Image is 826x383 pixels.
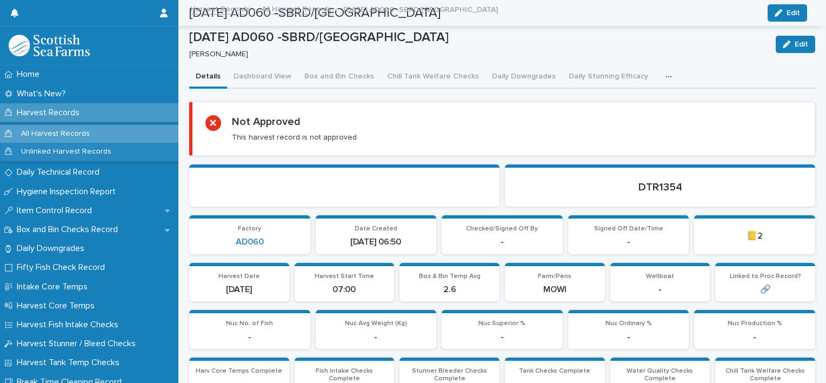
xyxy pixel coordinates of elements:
button: Dashboard View [227,66,298,89]
span: Nuc No. of Fish [226,320,273,327]
p: Box and Bin Checks Record [12,224,126,235]
p: DTR1354 [518,181,802,194]
a: Harvest Records [190,2,250,15]
p: What's New? [12,89,75,99]
p: Daily Downgrades [12,243,93,254]
span: Fish Intake Checks Complete [316,368,373,382]
p: - [617,285,704,295]
p: Harvest Fish Intake Checks [12,320,127,330]
p: - [196,332,304,342]
p: 2.6 [406,285,493,295]
p: Harvest Records [12,108,88,118]
span: Tank Checks Complete [519,368,590,374]
p: - [701,332,809,342]
p: 07:00 [301,285,388,295]
a: All Harvest Records [262,2,331,15]
p: Home [12,69,48,80]
button: Chill Tank Welfare Checks [381,66,485,89]
span: Factory [238,226,261,232]
span: Checked/Signed Off By [466,226,538,232]
span: Nuc Superior % [478,320,525,327]
span: Nuc Avg Weight (Kg) [345,320,407,327]
p: All Harvest Records [12,129,98,138]
p: This harvest record is not approved [232,133,357,142]
span: Linked to Proc Record? [730,273,801,280]
h2: Not Approved [232,115,301,128]
span: Date Created [355,226,397,232]
span: Harv Core Temps Complete [196,368,282,374]
img: mMrefqRFQpe26GRNOUkG [9,35,90,56]
span: Stunner Bleeder Checks Complete [412,368,487,382]
p: Harvest Core Temps [12,301,103,311]
p: - [448,237,556,247]
span: Farm/Pens [538,273,571,280]
span: Wellboat [646,273,674,280]
span: Box & Bin Temp Avg [419,273,481,280]
p: 📒2 [701,231,809,241]
p: - [575,332,683,342]
span: Harvest Date [218,273,260,280]
p: MOWI [511,285,598,295]
p: Unlinked Harvest Records [12,147,120,156]
p: [DATE] AD060 -SBRD/[GEOGRAPHIC_DATA] [189,30,767,45]
span: Signed Off Date/Time [594,226,663,232]
button: Details [189,66,227,89]
p: [DATE] [196,285,283,295]
span: Water Quality Checks Complete [627,368,693,382]
p: Daily Technical Record [12,167,108,177]
button: Edit [776,36,815,53]
p: [DATE] AD060 -SBRD/[GEOGRAPHIC_DATA] [343,3,498,15]
button: Daily Downgrades [485,66,562,89]
p: [PERSON_NAME] [189,50,763,59]
span: Nuc Production % [728,320,782,327]
span: Chill Tank Welfare Checks Complete [725,368,805,382]
button: Daily Stunning Efficacy [562,66,655,89]
p: Fifty Fish Check Record [12,262,114,273]
p: Harvest Stunner / Bleed Checks [12,339,144,349]
span: Nuc Ordinary % [605,320,652,327]
button: Box and Bin Checks [298,66,381,89]
p: 🔗 [722,285,809,295]
p: - [448,332,556,342]
p: Hygiene Inspection Report [12,187,124,197]
p: Harvest Tank Temp Checks [12,358,128,368]
p: - [575,237,683,247]
span: Edit [795,41,808,48]
p: Intake Core Temps [12,282,96,292]
span: Harvest Start Time [315,273,374,280]
p: [DATE] 06:50 [322,237,430,247]
a: AD060 [236,237,264,247]
p: - [322,332,430,342]
p: Item Control Record [12,206,101,216]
